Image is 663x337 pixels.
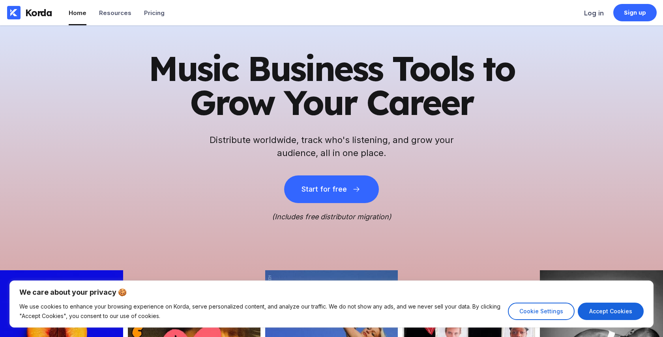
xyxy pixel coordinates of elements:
[578,303,644,320] button: Accept Cookies
[284,175,379,203] button: Start for free
[584,9,604,17] div: Log in
[25,7,52,19] div: Korda
[19,288,644,297] p: We care about your privacy 🍪
[508,303,575,320] button: Cookie Settings
[69,9,86,17] div: Home
[99,9,131,17] div: Resources
[613,4,657,21] a: Sign up
[302,185,346,193] div: Start for free
[272,213,391,221] i: (Includes free distributor migration)
[144,9,165,17] div: Pricing
[624,9,646,17] div: Sign up
[19,302,502,321] p: We use cookies to enhance your browsing experience on Korda, serve personalized content, and anal...
[138,51,525,119] h1: Music Business Tools to Grow Your Career
[205,134,458,160] h2: Distribute worldwide, track who's listening, and grow your audience, all in one place.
